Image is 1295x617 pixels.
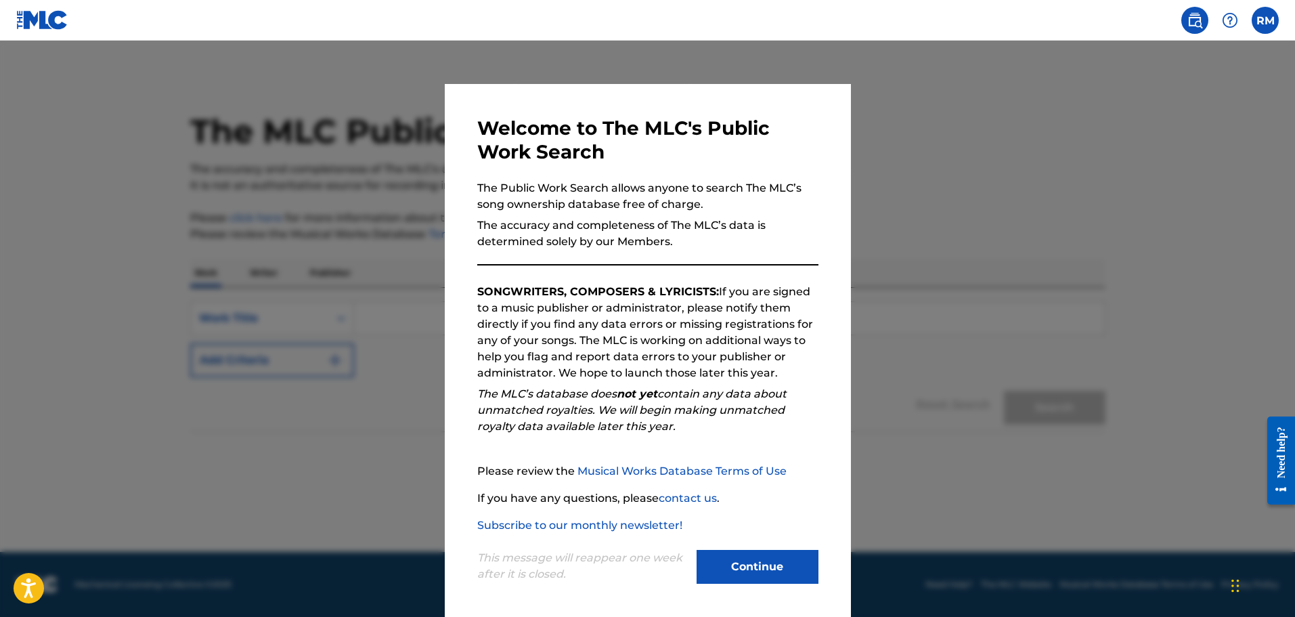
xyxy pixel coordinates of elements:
[1222,12,1238,28] img: help
[477,550,688,582] p: This message will reappear one week after it is closed.
[477,285,719,298] strong: SONGWRITERS, COMPOSERS & LYRICISTS:
[1227,552,1295,617] iframe: Chat Widget
[477,387,787,433] em: The MLC’s database does contain any data about unmatched royalties. We will begin making unmatche...
[697,550,818,584] button: Continue
[477,217,818,250] p: The accuracy and completeness of The MLC’s data is determined solely by our Members.
[617,387,657,400] strong: not yet
[477,463,818,480] p: Please review the
[659,492,717,505] a: contact us
[477,284,818,381] p: If you are signed to a music publisher or administrator, please notify them directly if you find ...
[477,519,682,532] a: Subscribe to our monthly newsletter!
[1252,7,1279,34] div: User Menu
[1231,566,1239,606] div: Drag
[477,116,818,164] h3: Welcome to The MLC's Public Work Search
[1257,406,1295,515] iframe: Resource Center
[577,465,787,477] a: Musical Works Database Terms of Use
[477,180,818,213] p: The Public Work Search allows anyone to search The MLC’s song ownership database free of charge.
[1216,7,1244,34] div: Help
[1181,7,1208,34] a: Public Search
[477,490,818,507] p: If you have any questions, please .
[1187,12,1203,28] img: search
[16,10,68,30] img: MLC Logo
